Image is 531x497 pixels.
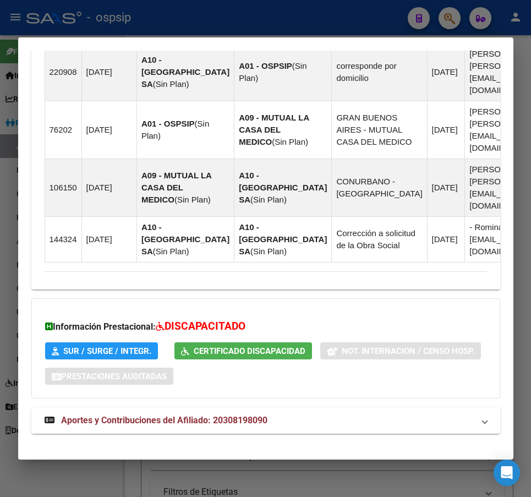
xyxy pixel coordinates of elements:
[332,101,427,159] td: GRAN BUENOS AIRES - MUTUAL CASA DEL MEDICO
[136,159,234,216] td: ( )
[239,171,327,204] strong: A10 - [GEOGRAPHIC_DATA] SA
[141,119,195,128] strong: A01 - OSPSIP
[81,101,136,159] td: [DATE]
[234,159,332,216] td: ( )
[332,159,427,216] td: CONURBANO - [GEOGRAPHIC_DATA]
[141,119,209,140] span: Sin Plan
[253,195,284,204] span: Sin Plan
[427,159,465,216] td: [DATE]
[45,43,81,101] td: 220908
[156,247,187,256] span: Sin Plan
[494,460,520,486] div: Open Intercom Messenger
[239,61,306,83] span: Sin Plan
[141,171,212,204] strong: A09 - MUTUAL LA CASA DEL MEDICO
[81,216,136,262] td: [DATE]
[81,159,136,216] td: [DATE]
[45,159,81,216] td: 106150
[136,101,234,159] td: ( )
[45,216,81,262] td: 144324
[320,342,481,359] button: Not. Internacion / Censo Hosp.
[45,368,173,385] button: Prestaciones Auditadas
[332,43,427,101] td: corresponde por domicilio
[194,346,305,356] span: Certificado Discapacidad
[234,101,332,159] td: ( )
[427,43,465,101] td: [DATE]
[45,101,81,159] td: 76202
[165,320,245,332] span: DISCAPACITADO
[31,407,500,434] mat-expansion-panel-header: Aportes y Contribuciones del Afiliado: 20308198090
[234,43,332,101] td: ( )
[45,342,158,359] button: SUR / SURGE / INTEGR.
[239,113,309,146] strong: A09 - MUTUAL LA CASA DEL MEDICO
[253,247,284,256] span: Sin Plan
[239,222,327,256] strong: A10 - [GEOGRAPHIC_DATA] SA
[332,216,427,262] td: Corrección a solicitud de la Obra Social
[275,137,305,146] span: Sin Plan
[61,415,267,425] span: Aportes y Contribuciones del Afiliado: 20308198090
[61,372,167,381] span: Prestaciones Auditadas
[81,43,136,101] td: [DATE]
[141,222,229,256] strong: A10 - [GEOGRAPHIC_DATA] SA
[427,216,465,262] td: [DATE]
[141,55,229,89] strong: A10 - [GEOGRAPHIC_DATA] SA
[136,43,234,101] td: ( )
[45,319,486,335] h3: Información Prestacional:
[239,61,292,70] strong: A01 - OSPSIP
[177,195,208,204] span: Sin Plan
[63,346,151,356] span: SUR / SURGE / INTEGR.
[136,216,234,262] td: ( )
[174,342,312,359] button: Certificado Discapacidad
[342,346,474,356] span: Not. Internacion / Censo Hosp.
[156,79,187,89] span: Sin Plan
[427,101,465,159] td: [DATE]
[234,216,332,262] td: ( )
